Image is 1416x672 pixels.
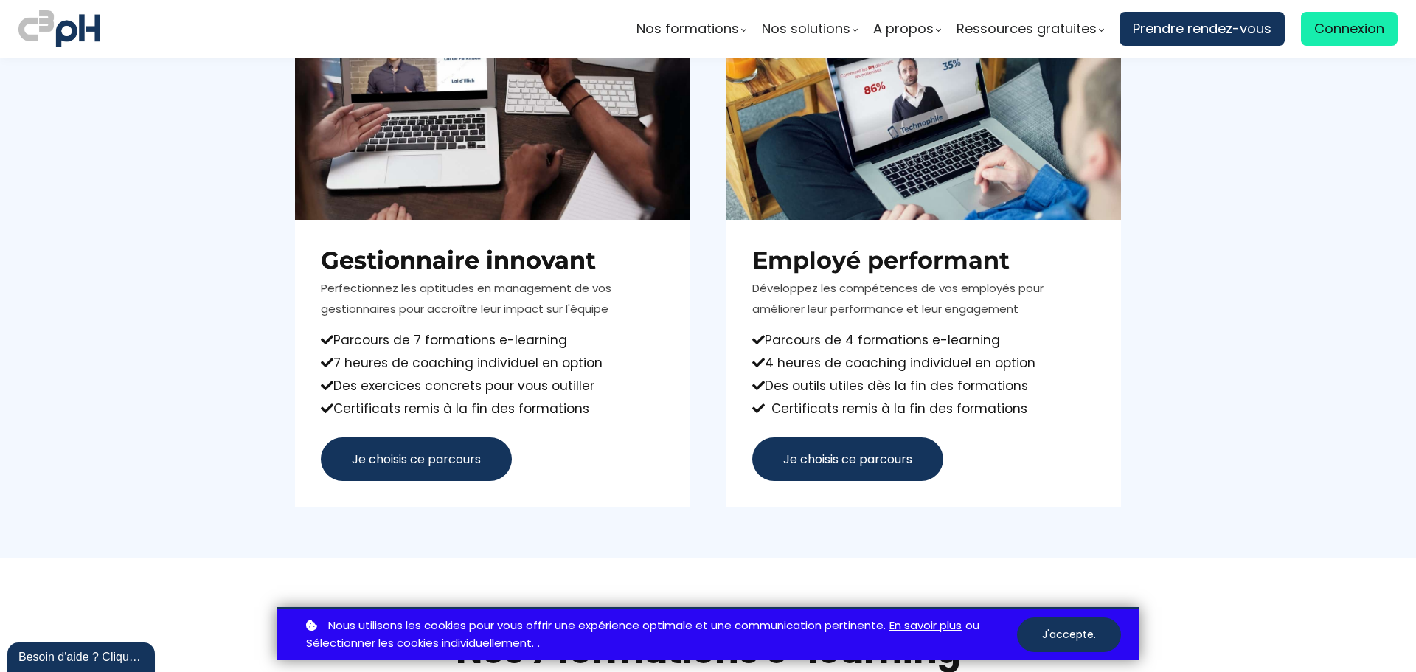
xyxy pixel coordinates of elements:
span: Développez les compétences de vos employés pour améliorer leur performance et leur engagement [752,280,1044,316]
span: Je choisis ce parcours [783,450,912,468]
button: J'accepte. [1017,617,1121,652]
span: Nos solutions [762,18,850,40]
b: Gestionnaire innovant [321,246,596,274]
div: 4 heures de coaching individuel en option [752,353,1095,373]
p: ou . [302,617,1017,654]
span: A propos [873,18,934,40]
span: Nos formations [636,18,739,40]
span: Prendre rendez-vous [1133,18,1271,40]
strong: Employé performant [752,246,1010,274]
div: Certificats remis à la fin des formations [321,398,664,419]
span: Je choisis ce parcours [352,450,481,468]
a: En savoir plus [889,617,962,635]
a: Prendre rendez-vous [1120,12,1285,46]
div: 7 heures de coaching individuel en option [321,353,664,373]
span: Nous utilisons les cookies pour vous offrir une expérience optimale et une communication pertinente. [328,617,886,635]
div: Des outils utiles dès la fin des formations [752,375,1095,396]
div: Parcours de 7 formations e-learning [321,330,664,350]
div: Parcours de 4 formations e-learning [752,330,1095,350]
span: Perfectionnez les aptitudes en management de vos gestionnaires pour accroître leur impact sur l'é... [321,280,611,316]
a: Sélectionner les cookies individuellement. [306,634,534,653]
button: Je choisis ce parcours [752,437,943,481]
div: Des exercices concrets pour vous outiller [321,375,664,396]
span: Connexion [1314,18,1384,40]
button: Je choisis ce parcours [321,437,512,481]
div: Certificats remis à la fin des formations [752,398,1095,419]
iframe: chat widget [7,640,158,672]
a: Connexion [1301,12,1398,46]
img: logo C3PH [18,7,100,50]
span: Ressources gratuites [957,18,1097,40]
